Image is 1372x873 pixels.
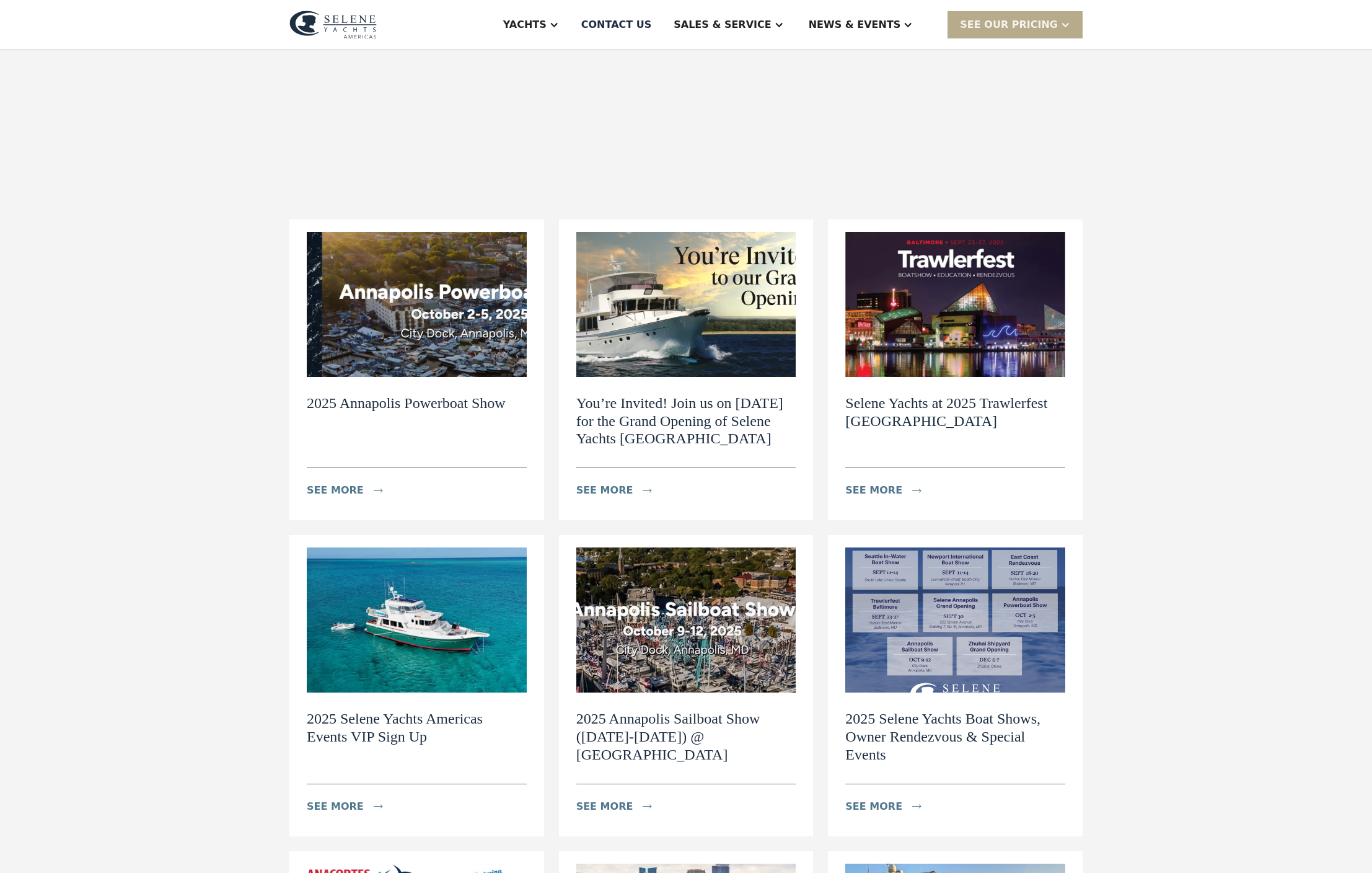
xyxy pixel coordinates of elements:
[960,17,1058,32] div: SEE Our Pricing
[948,11,1083,38] div: SEE Our Pricing
[809,17,901,32] div: News & EVENTS
[307,483,364,498] div: see more
[643,804,652,809] img: icon
[307,710,527,746] h2: 2025 Selene Yachts Americas Events VIP Sign Up
[845,394,1065,430] h2: Selene Yachts at 2025 Trawlerfest [GEOGRAPHIC_DATA]
[674,17,771,32] div: Sales & Service
[828,535,1083,836] a: 2025 Selene Yachts Boat Shows, Owner Rendezvous & Special Eventssee moreicon
[576,394,796,448] h2: You’re Invited! Join us on [DATE] for the Grand Opening of Selene Yachts [GEOGRAPHIC_DATA]
[289,535,544,836] a: 2025 Selene Yachts Americas Events VIP Sign Upsee moreicon
[374,489,383,493] img: icon
[307,394,506,412] h2: 2025 Annapolis Powerboat Show
[559,219,814,520] a: You’re Invited! Join us on [DATE] for the Grand Opening of Selene Yachts [GEOGRAPHIC_DATA]see mor...
[289,219,544,520] a: 2025 Annapolis Powerboat Showsee moreicon
[912,804,921,809] img: icon
[845,483,902,498] div: see more
[576,483,633,498] div: see more
[643,489,652,493] img: icon
[307,799,364,814] div: see more
[503,17,547,32] div: Yachts
[576,710,796,763] h2: 2025 Annapolis Sailboat Show ([DATE]-[DATE]) @ [GEOGRAPHIC_DATA]
[559,535,814,836] a: 2025 Annapolis Sailboat Show ([DATE]-[DATE]) @ [GEOGRAPHIC_DATA]see moreicon
[828,219,1083,520] a: Selene Yachts at 2025 Trawlerfest [GEOGRAPHIC_DATA]see moreicon
[912,489,921,493] img: icon
[845,799,902,814] div: see more
[576,799,633,814] div: see more
[289,11,377,39] img: logo
[374,804,383,809] img: icon
[581,17,652,32] div: Contact US
[845,710,1065,763] h2: 2025 Selene Yachts Boat Shows, Owner Rendezvous & Special Events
